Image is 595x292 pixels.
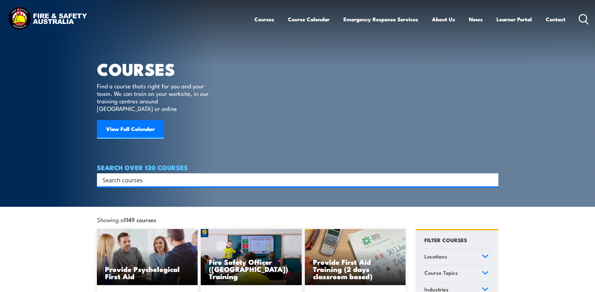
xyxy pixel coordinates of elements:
img: Mental Health First Aid Training Course from Fire & Safety Australia [97,229,198,285]
p: Find a course thats right for you and your team. We can train on your worksite, in our training c... [97,82,211,112]
button: Search magnifier button [487,175,496,184]
a: Course Topics [422,265,491,282]
a: About Us [432,11,455,28]
strong: 149 courses [126,215,156,224]
input: Search input [103,175,485,185]
a: Locations [422,249,491,265]
a: Fire Safety Officer ([GEOGRAPHIC_DATA]) Training [201,229,302,285]
img: Mental Health First Aid Training (Standard) – Classroom [305,229,406,285]
h4: FILTER COURSES [424,236,467,244]
a: Course Calendar [288,11,330,28]
span: Showing all [97,216,156,223]
a: View Full Calendar [97,120,164,139]
a: Contact [546,11,566,28]
a: Emergency Response Services [343,11,418,28]
h3: Fire Safety Officer ([GEOGRAPHIC_DATA]) Training [209,258,294,280]
a: Provide First Aid Training (2 days classroom based) [305,229,406,285]
a: Provide Psychological First Aid [97,229,198,285]
span: Locations [424,252,447,261]
span: Course Topics [424,269,458,277]
h4: SEARCH OVER 120 COURSES [97,164,498,171]
a: Courses [254,11,274,28]
a: News [469,11,483,28]
img: Fire Safety Advisor [201,229,302,285]
h1: COURSES [97,61,218,76]
h3: Provide First Aid Training (2 days classroom based) [313,258,398,280]
a: Learner Portal [497,11,532,28]
h3: Provide Psychological First Aid [105,265,190,280]
form: Search form [104,175,486,184]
